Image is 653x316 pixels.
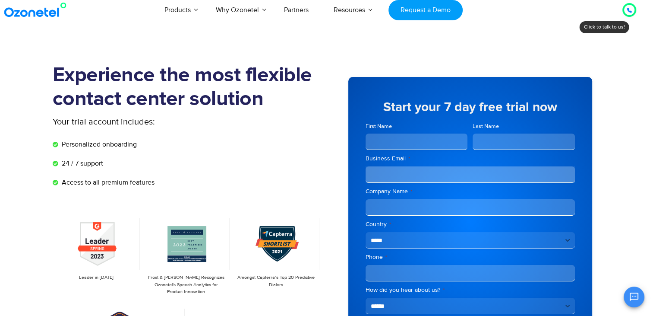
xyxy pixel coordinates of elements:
[366,187,575,196] label: Company Name
[366,154,575,163] label: Business Email
[53,115,258,128] p: Your trial account includes:
[60,177,155,188] span: Access to all premium features
[473,122,575,131] label: Last Name
[624,287,644,307] button: Open chat
[366,286,575,294] label: How did you hear about us?
[60,158,103,169] span: 24 / 7 support
[366,220,575,229] label: Country
[60,139,137,150] span: Personalized onboarding
[366,253,575,262] label: Phone
[53,64,322,111] h1: Experience the most flexible contact center solution
[57,274,136,281] p: Leader in [DATE]
[366,122,468,131] label: First Name
[366,101,575,114] h5: Start your 7 day free trial now
[147,274,225,296] p: Frost & [PERSON_NAME] Recognizes Ozonetel's Speech Analytics for Product Innovation
[237,274,315,288] p: Amongst Capterra’s Top 20 Predictive Dialers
